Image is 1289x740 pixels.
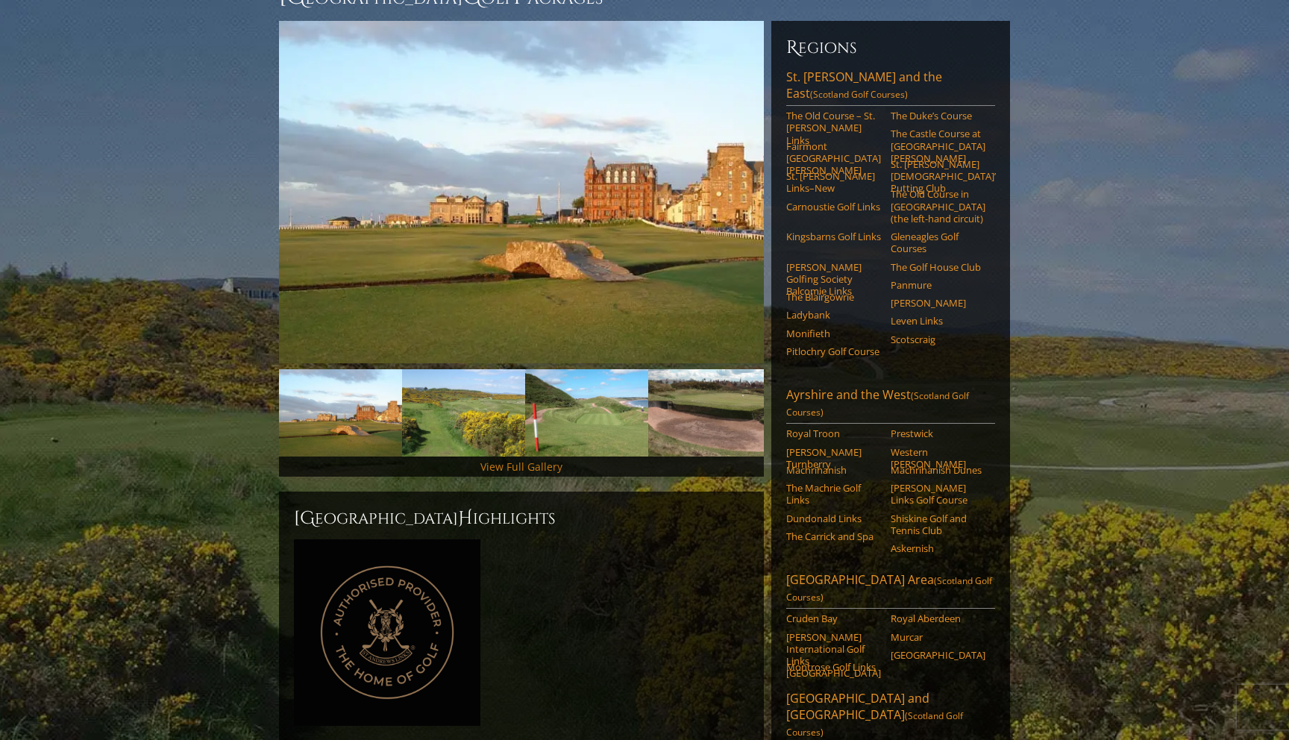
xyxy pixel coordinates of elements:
[891,297,985,309] a: [PERSON_NAME]
[891,188,985,225] a: The Old Course in [GEOGRAPHIC_DATA] (the left-hand circuit)
[786,201,881,213] a: Carnoustie Golf Links
[786,612,881,624] a: Cruden Bay
[786,427,881,439] a: Royal Troon
[891,315,985,327] a: Leven Links
[786,36,995,60] h6: Regions
[891,279,985,291] a: Panmure
[786,571,995,609] a: [GEOGRAPHIC_DATA] Area(Scotland Golf Courses)
[786,482,881,507] a: The Machrie Golf Links
[891,128,985,164] a: The Castle Course at [GEOGRAPHIC_DATA][PERSON_NAME]
[891,333,985,345] a: Scotscraig
[810,88,908,101] span: (Scotland Golf Courses)
[891,612,985,624] a: Royal Aberdeen
[891,110,985,122] a: The Duke’s Course
[891,231,985,255] a: Gleneagles Golf Courses
[786,464,881,476] a: Machrihanish
[891,649,985,661] a: [GEOGRAPHIC_DATA]
[786,345,881,357] a: Pitlochry Golf Course
[294,507,749,530] h2: [GEOGRAPHIC_DATA] ighlights
[786,512,881,524] a: Dundonald Links
[891,446,985,471] a: Western [PERSON_NAME]
[891,427,985,439] a: Prestwick
[480,460,562,474] a: View Full Gallery
[786,309,881,321] a: Ladybank
[891,631,985,643] a: Murcar
[891,464,985,476] a: Machrihanish Dunes
[891,512,985,537] a: Shiskine Golf and Tennis Club
[786,327,881,339] a: Monifieth
[786,631,881,680] a: [PERSON_NAME] International Golf Links [GEOGRAPHIC_DATA]
[891,261,985,273] a: The Golf House Club
[891,542,985,554] a: Askernish
[786,110,881,146] a: The Old Course – St. [PERSON_NAME] Links
[891,482,985,507] a: [PERSON_NAME] Links Golf Course
[786,446,881,471] a: [PERSON_NAME] Turnberry
[786,170,881,195] a: St. [PERSON_NAME] Links–New
[891,158,985,195] a: St. [PERSON_NAME] [DEMOGRAPHIC_DATA]’ Putting Club
[786,69,995,106] a: St. [PERSON_NAME] and the East(Scotland Golf Courses)
[458,507,473,530] span: H
[786,261,881,298] a: [PERSON_NAME] Golfing Society Balcomie Links
[786,140,881,177] a: Fairmont [GEOGRAPHIC_DATA][PERSON_NAME]
[786,291,881,303] a: The Blairgowrie
[786,661,881,673] a: Montrose Golf Links
[786,231,881,242] a: Kingsbarns Golf Links
[786,386,995,424] a: Ayrshire and the West(Scotland Golf Courses)
[786,530,881,542] a: The Carrick and Spa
